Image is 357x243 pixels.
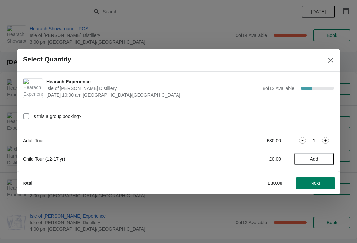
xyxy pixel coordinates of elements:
[296,177,335,189] button: Next
[294,153,334,165] button: Add
[268,181,282,186] strong: £30.00
[263,86,294,91] span: 8 of 12 Available
[46,85,259,92] span: Isle of [PERSON_NAME] Distillery
[22,181,32,186] strong: Total
[220,156,281,162] div: £0.00
[23,56,71,63] h2: Select Quantity
[220,137,281,144] div: £30.00
[310,156,318,162] span: Add
[32,113,82,120] span: Is this a group booking?
[46,78,259,85] span: Hearach Experience
[325,54,337,66] button: Close
[311,181,320,186] span: Next
[46,92,259,98] span: [DATE] 10:00 am [GEOGRAPHIC_DATA]/[GEOGRAPHIC_DATA]
[313,137,315,144] strong: 1
[23,137,207,144] div: Adult Tour
[23,156,207,162] div: Child Tour (12-17 yr)
[23,79,43,98] img: Hearach Experience | Isle of Harris Distillery | September 11 | 10:00 am Europe/London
